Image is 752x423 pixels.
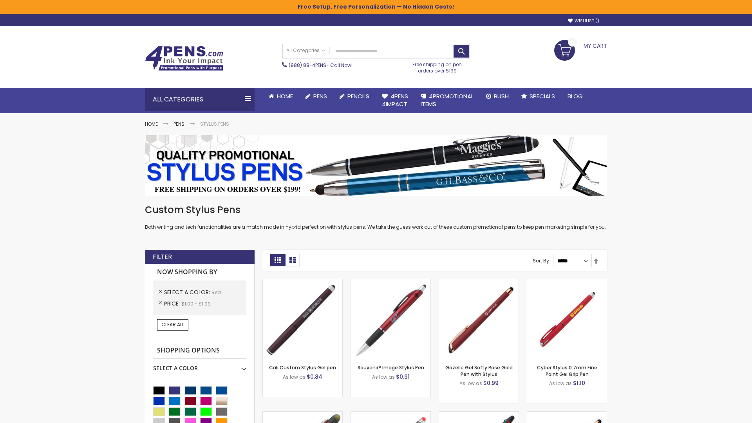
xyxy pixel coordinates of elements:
img: Souvenir® Image Stylus Pen-Red [351,279,430,359]
a: Home [145,121,158,127]
strong: Filter [153,253,172,261]
label: Sort By [533,257,549,264]
a: Specials [515,88,561,105]
a: Orbitor 4 Color Assorted Ink Metallic Stylus Pens-Red [439,411,519,418]
span: Pens [313,92,327,100]
span: All Categories [286,47,325,54]
span: $1.00 - $1.99 [181,300,211,307]
a: (888) 88-4PENS [289,62,326,69]
a: Cali Custom Stylus Gel pen-Red [263,279,342,286]
span: Price [164,300,181,307]
img: Cyber Stylus 0.7mm Fine Point Gel Grip Pen-Red [527,279,607,359]
span: Blog [568,92,583,100]
span: Red [211,289,221,296]
a: Home [262,88,299,105]
span: $1.10 [573,379,585,387]
span: As low as [549,380,572,387]
a: Cyber Stylus 0.7mm Fine Point Gel Grip Pen [537,364,597,377]
img: Cali Custom Stylus Gel pen-Red [263,279,342,359]
a: Clear All [157,319,188,330]
strong: Stylus Pens [200,121,229,127]
a: Wishlist [568,18,599,24]
div: All Categories [145,88,255,111]
h1: Custom Stylus Pens [145,204,607,216]
a: Pens [299,88,333,105]
a: 4Pens4impact [376,88,414,113]
span: Home [277,92,293,100]
span: $0.91 [396,373,410,381]
span: 4Pens 4impact [382,92,408,108]
a: Gazelle Gel Softy Rose Gold Pen with Stylus [445,364,513,377]
img: Gazelle Gel Softy Rose Gold Pen with Stylus-Red [439,279,519,359]
span: 4PROMOTIONAL ITEMS [421,92,474,108]
a: Cali Custom Stylus Gel pen [269,364,336,371]
div: Select A Color [153,359,246,372]
strong: Shopping Options [153,342,246,359]
a: Blog [561,88,589,105]
span: Clear All [161,321,184,328]
a: Pencils [333,88,376,105]
a: 4PROMOTIONALITEMS [414,88,480,113]
span: $0.84 [307,373,322,381]
span: - Call Now! [289,62,352,69]
span: As low as [459,380,482,387]
a: Rush [480,88,515,105]
span: $0.99 [483,379,499,387]
img: 4Pens Custom Pens and Promotional Products [145,46,223,71]
strong: Grid [270,254,285,266]
div: Both writing and tech functionalities are a match made in hybrid perfection with stylus pens. We ... [145,204,607,231]
div: Free shipping on pen orders over $199 [405,58,470,74]
span: Specials [530,92,555,100]
a: Souvenir® Jalan Highlighter Stylus Pen Combo-Red [263,411,342,418]
span: As low as [283,374,305,380]
a: Souvenir® Image Stylus Pen [358,364,424,371]
span: As low as [372,374,395,380]
a: Gazelle Gel Softy Rose Gold Pen with Stylus-Red [439,279,519,286]
span: Pencils [347,92,369,100]
a: Pens [174,121,184,127]
img: Stylus Pens [145,135,607,196]
a: All Categories [282,44,329,57]
span: Select A Color [164,288,211,296]
a: Souvenir® Image Stylus Pen-Red [351,279,430,286]
a: Cyber Stylus 0.7mm Fine Point Gel Grip Pen-Red [527,279,607,286]
strong: Now Shopping by [153,264,246,280]
a: Islander Softy Gel with Stylus - ColorJet Imprint-Red [351,411,430,418]
a: Gazelle Gel Softy Rose Gold Pen with Stylus - ColorJet-Red [527,411,607,418]
span: Rush [494,92,509,100]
